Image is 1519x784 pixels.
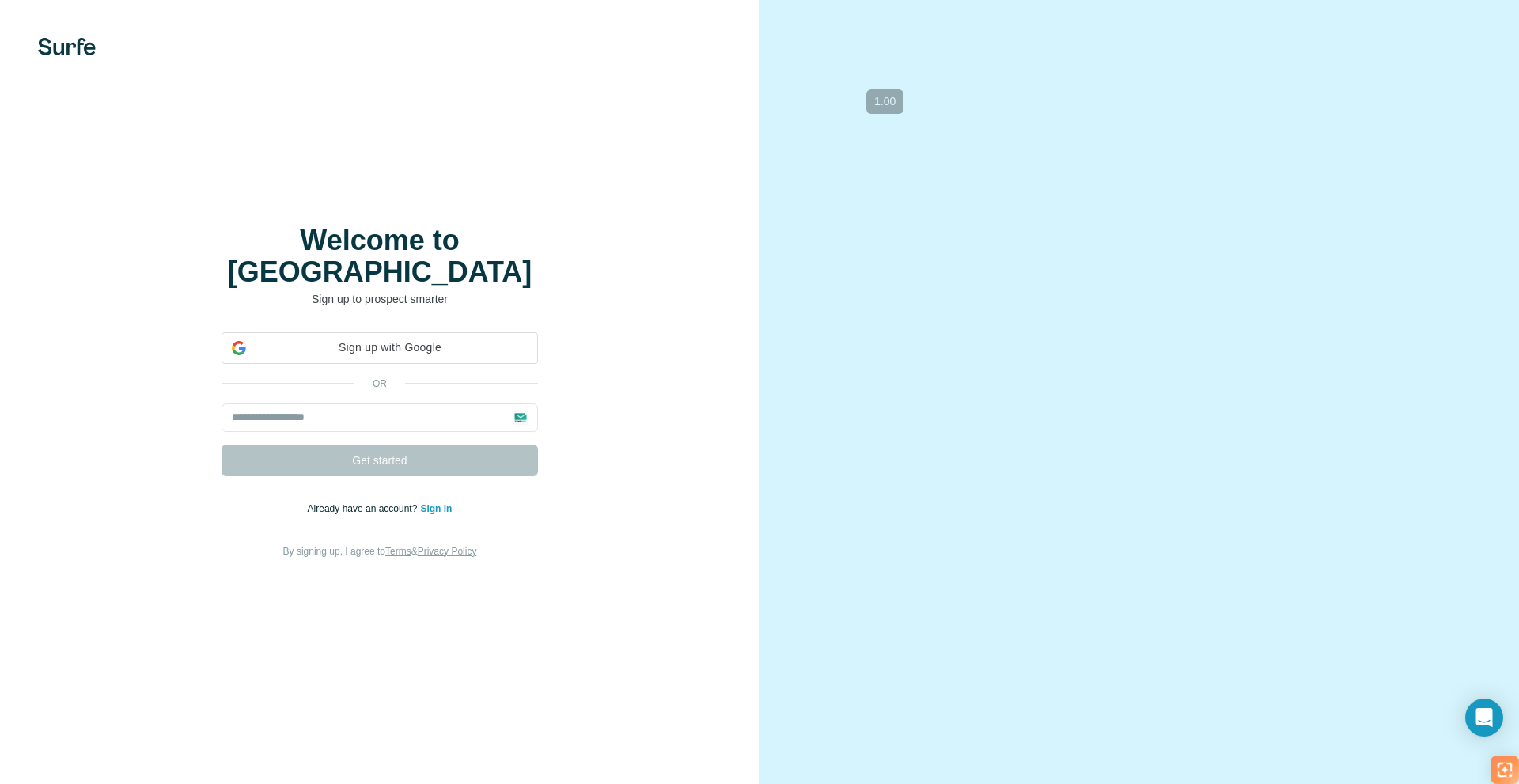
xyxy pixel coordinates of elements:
[222,332,538,364] div: Sign up with Google
[308,503,421,514] span: Already have an account?
[222,291,538,307] p: Sign up to prospect smarter
[283,546,477,557] span: By signing up, I agree to &
[222,225,538,288] h1: Welcome to [GEOGRAPHIC_DATA]
[418,546,477,557] a: Privacy Policy
[420,503,452,514] a: Sign in
[252,339,528,356] span: Sign up with Google
[1465,699,1503,737] div: Open Intercom Messenger
[38,38,96,55] img: Surfe's logo
[354,377,405,391] p: or
[385,546,411,557] a: Terms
